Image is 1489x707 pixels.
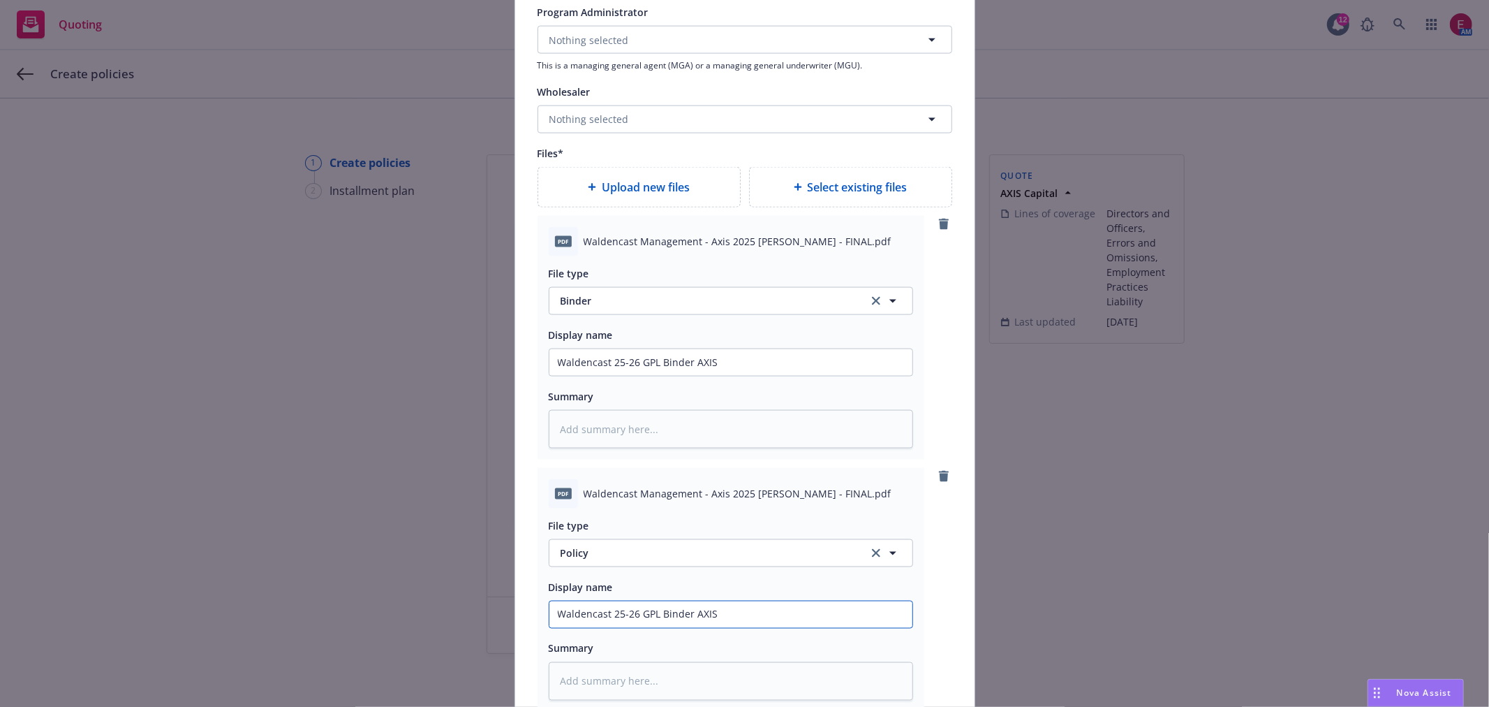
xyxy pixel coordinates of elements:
[549,33,629,48] span: Nothing selected
[561,293,852,308] span: Binder
[538,147,564,160] span: Files*
[549,287,913,315] button: Binderclear selection
[1397,687,1452,699] span: Nova Assist
[538,167,741,207] div: Upload new files
[538,59,952,71] span: This is a managing general agent (MGA) or a managing general underwriter (MGU).
[561,546,852,560] span: Policy
[1368,680,1386,706] div: Drag to move
[602,179,690,196] span: Upload new files
[584,234,891,249] span: Waldencast Management - Axis 2025 [PERSON_NAME] - FINAL.pdf
[549,267,589,280] span: File type
[538,85,591,99] span: Wholesaler
[549,602,912,628] input: Add display name here...
[549,581,613,594] span: Display name
[1368,679,1464,707] button: Nova Assist
[549,328,613,342] span: Display name
[808,179,908,196] span: Select existing files
[555,236,572,247] span: pdf
[549,642,594,655] span: Summary
[555,488,572,499] span: pdf
[538,105,952,133] button: Nothing selected
[549,349,912,376] input: Add display name here...
[538,6,649,19] span: Program Administrator
[538,26,952,54] button: Nothing selected
[549,112,629,126] span: Nothing selected
[749,167,952,207] div: Select existing files
[549,519,589,532] span: File type
[549,390,594,403] span: Summary
[935,468,952,485] a: remove
[549,539,913,567] button: Policyclear selection
[868,545,884,562] a: clear selection
[935,216,952,233] a: remove
[868,293,884,309] a: clear selection
[584,486,891,501] span: Waldencast Management - Axis 2025 [PERSON_NAME] - FINAL.pdf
